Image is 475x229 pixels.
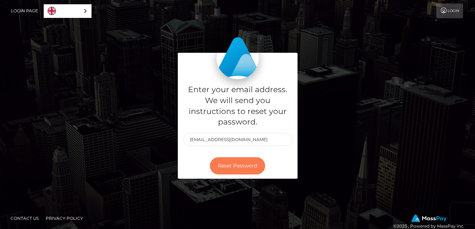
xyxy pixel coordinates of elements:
[183,84,292,128] h5: Enter your email address. We will send you instructions to reset your password.
[44,4,92,18] div: Language
[43,213,86,224] a: Privacy Policy
[8,213,42,224] a: Contact Us
[210,157,265,174] button: Reset Password
[217,37,259,79] img: MassPay Login
[411,215,446,222] img: MassPay
[44,5,91,18] a: English
[44,4,92,18] aside: Language selected: English
[436,4,463,18] a: Login
[183,133,292,146] input: E-mail...
[11,4,38,18] a: Login Page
